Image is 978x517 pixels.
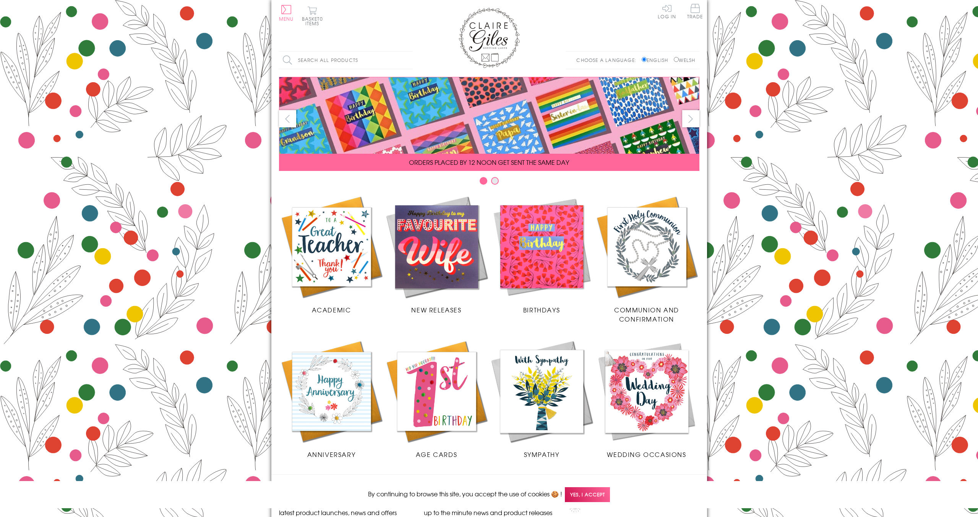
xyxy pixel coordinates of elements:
label: Welsh [674,57,696,63]
button: prev [279,110,296,127]
span: Birthdays [523,305,560,314]
a: Age Cards [384,339,489,459]
img: Claire Giles Greetings Cards [459,8,520,68]
button: Carousel Page 2 [491,177,499,185]
a: Accessibility Statement [585,501,680,511]
button: next [682,110,699,127]
span: ORDERS PLACED BY 12 NOON GET SENT THE SAME DAY [409,158,569,167]
span: Communion and Confirmation [614,305,679,324]
input: Welsh [674,57,679,62]
button: Carousel Page 1 (Current Slide) [480,177,487,185]
span: Wedding Occasions [607,450,686,459]
span: Age Cards [416,450,457,459]
span: Anniversary [307,450,356,459]
a: Log In [658,4,676,19]
input: English [642,57,647,62]
a: Anniversary [279,339,384,459]
a: Birthdays [489,194,594,314]
a: Wedding Occasions [594,339,699,459]
span: Yes, I accept [565,487,610,502]
span: New Releases [411,305,461,314]
label: English [642,57,672,63]
a: New Releases [384,194,489,314]
span: Menu [279,15,294,22]
button: Menu [279,5,294,21]
span: Sympathy [524,450,560,459]
span: Academic [312,305,351,314]
div: Carousel Pagination [279,177,699,189]
a: Academic [279,194,384,314]
a: Trade [687,4,703,20]
span: Trade [687,4,703,19]
a: Communion and Confirmation [594,194,699,324]
input: Search all products [279,52,413,69]
input: Search [405,52,413,69]
button: Basket0 items [302,6,323,26]
a: Sympathy [489,339,594,459]
p: Choose a language: [576,57,640,63]
span: 0 items [305,15,323,27]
